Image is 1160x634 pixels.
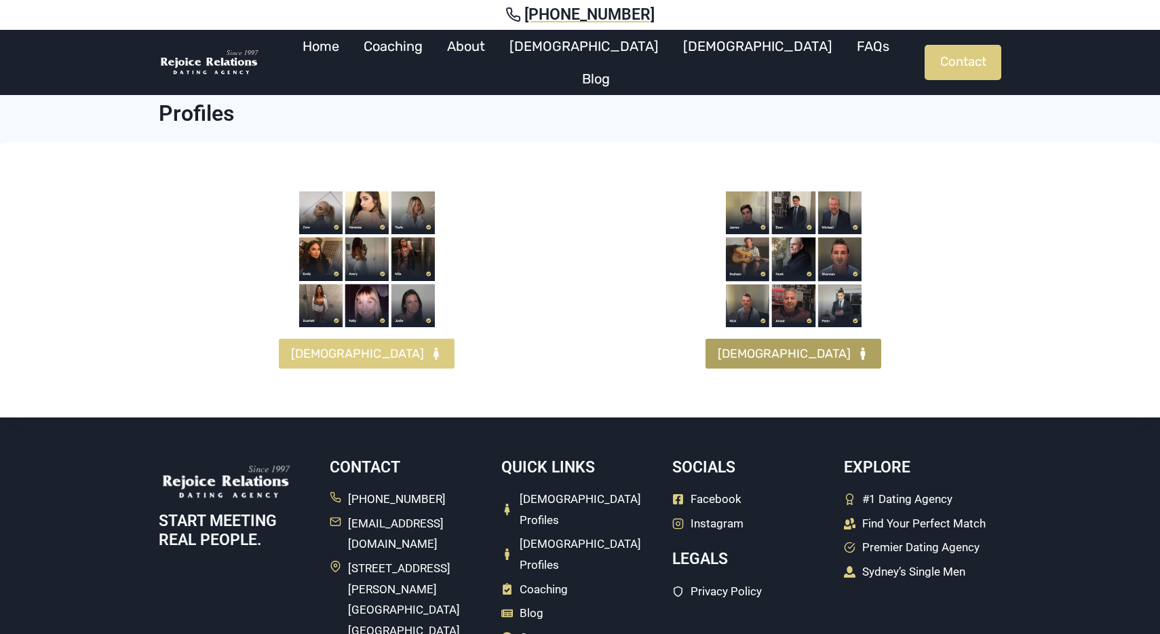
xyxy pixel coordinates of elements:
h1: Profiles [159,100,1001,126]
a: [EMAIL_ADDRESS][DOMAIN_NAME] [330,513,487,555]
span: Coaching [520,579,568,600]
span: [DEMOGRAPHIC_DATA] [291,344,424,364]
a: Premier Dating Agency [844,537,980,558]
a: Facebook [672,489,741,510]
span: Privacy Policy [691,581,762,602]
span: [DEMOGRAPHIC_DATA] Profiles [520,534,659,575]
a: Blog [570,62,622,95]
a: [PHONE_NUMBER] [330,489,446,510]
h5: Explore [844,458,1001,477]
h5: Contact [330,458,487,477]
a: Sydney’s Single Men [844,561,965,582]
span: [EMAIL_ADDRESS][DOMAIN_NAME] [348,513,487,555]
h5: Socials [672,458,830,477]
span: Find Your Perfect Match [862,513,986,534]
a: Home [290,30,351,62]
h5: Quick Links [501,458,659,477]
a: FAQs [845,30,902,62]
span: [DEMOGRAPHIC_DATA] Profiles [520,489,659,530]
a: [DEMOGRAPHIC_DATA] Profiles [501,534,659,575]
span: Facebook [691,489,741,510]
a: #1 Dating Agency [844,489,952,510]
a: Contact [925,45,1001,80]
a: Blog [501,603,543,624]
a: [DEMOGRAPHIC_DATA] [671,30,845,62]
h5: Legals [672,550,830,569]
a: About [435,30,497,62]
span: Blog [520,603,543,624]
span: [PHONE_NUMBER] [524,5,655,24]
a: Coaching [501,579,568,600]
a: Coaching [351,30,435,62]
a: Privacy Policy [672,581,762,602]
a: [PHONE_NUMBER] [16,5,1144,24]
span: [DEMOGRAPHIC_DATA] [718,344,851,364]
span: Instagram [691,513,743,534]
a: [DEMOGRAPHIC_DATA] [497,30,671,62]
img: Rejoice Relations [159,49,260,77]
a: Instagram [672,513,743,534]
span: [PHONE_NUMBER] [348,489,446,510]
span: Premier Dating Agency [862,537,980,558]
a: [DEMOGRAPHIC_DATA] [705,339,881,368]
span: #1 Dating Agency [862,489,952,510]
span: Sydney’s Single Men [862,561,965,582]
a: [DEMOGRAPHIC_DATA] [279,339,455,368]
nav: Primary Navigation [267,30,925,95]
h5: START MEETING REAL PEOPLE. [159,512,316,549]
a: Find Your Perfect Match [844,513,986,534]
a: [DEMOGRAPHIC_DATA] Profiles [501,489,659,530]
